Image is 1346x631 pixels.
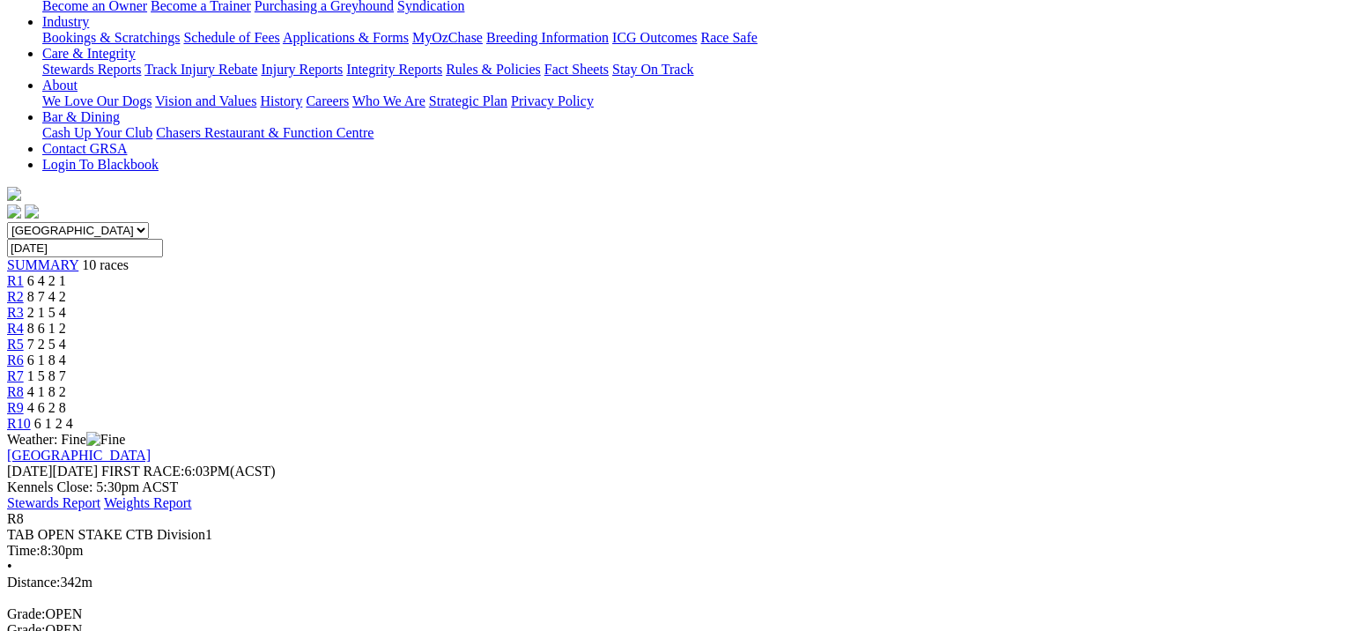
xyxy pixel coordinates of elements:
[27,353,66,367] span: 6 1 8 4
[7,353,24,367] a: R6
[42,93,152,108] a: We Love Our Dogs
[34,416,73,431] span: 6 1 2 4
[7,527,1326,543] div: TAB OPEN STAKE CTB Division1
[7,368,24,383] a: R7
[25,204,39,219] img: twitter.svg
[101,464,276,479] span: 6:03PM(ACST)
[412,30,483,45] a: MyOzChase
[42,93,1326,109] div: About
[42,46,136,61] a: Care & Integrity
[7,239,163,257] input: Select date
[104,495,192,510] a: Weights Report
[42,14,89,29] a: Industry
[544,62,609,77] a: Fact Sheets
[156,125,373,140] a: Chasers Restaurant & Function Centre
[261,62,343,77] a: Injury Reports
[7,575,1326,590] div: 342m
[7,432,125,447] span: Weather: Fine
[7,479,1326,495] div: Kennels Close: 5:30pm ACST
[7,495,100,510] a: Stewards Report
[7,273,24,288] a: R1
[7,606,1326,622] div: OPEN
[42,62,1326,78] div: Care & Integrity
[101,464,184,479] span: FIRST RACE:
[42,30,1326,46] div: Industry
[27,305,66,320] span: 2 1 5 4
[7,575,60,590] span: Distance:
[7,257,78,272] a: SUMMARY
[27,321,66,336] span: 8 6 1 2
[42,125,1326,141] div: Bar & Dining
[42,141,127,156] a: Contact GRSA
[82,257,129,272] span: 10 races
[346,62,442,77] a: Integrity Reports
[27,289,66,304] span: 8 7 4 2
[42,62,141,77] a: Stewards Reports
[283,30,409,45] a: Applications & Forms
[446,62,541,77] a: Rules & Policies
[27,384,66,399] span: 4 1 8 2
[612,62,693,77] a: Stay On Track
[27,368,66,383] span: 1 5 8 7
[352,93,425,108] a: Who We Are
[7,305,24,320] a: R3
[7,543,41,558] span: Time:
[7,416,31,431] a: R10
[260,93,302,108] a: History
[7,400,24,415] a: R9
[155,93,256,108] a: Vision and Values
[7,464,53,479] span: [DATE]
[183,30,279,45] a: Schedule of Fees
[7,511,24,526] span: R8
[27,337,66,352] span: 7 2 5 4
[42,157,159,172] a: Login To Blackbook
[7,448,151,463] a: [GEOGRAPHIC_DATA]
[42,30,180,45] a: Bookings & Scratchings
[7,559,12,574] span: •
[7,204,21,219] img: facebook.svg
[7,187,21,201] img: logo-grsa-white.png
[700,30,757,45] a: Race Safe
[7,606,46,621] span: Grade:
[306,93,349,108] a: Careers
[7,289,24,304] a: R2
[429,93,507,108] a: Strategic Plan
[511,93,594,108] a: Privacy Policy
[486,30,609,45] a: Breeding Information
[27,400,66,415] span: 4 6 2 8
[7,543,1326,559] div: 8:30pm
[86,432,125,448] img: Fine
[7,464,98,479] span: [DATE]
[7,384,24,399] a: R8
[7,321,24,336] a: R4
[42,78,78,93] a: About
[144,62,257,77] a: Track Injury Rebate
[42,109,120,124] a: Bar & Dining
[7,337,24,352] a: R5
[612,30,697,45] a: ICG Outcomes
[27,273,66,288] span: 6 4 2 1
[42,125,152,140] a: Cash Up Your Club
